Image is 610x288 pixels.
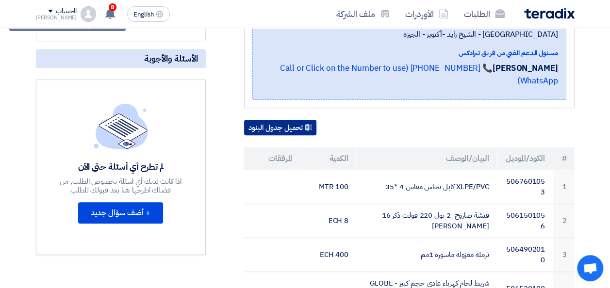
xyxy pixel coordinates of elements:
[300,147,356,170] th: الكمية
[300,204,356,238] td: 8 ECH
[127,6,170,22] button: English
[397,2,456,25] a: الأوردرات
[553,170,575,204] td: 1
[496,170,553,204] td: 5067601053
[81,6,96,22] img: profile_test.png
[493,62,558,74] strong: [PERSON_NAME]
[329,2,397,25] a: ملف الشركة
[244,147,300,170] th: المرفقات
[300,238,356,272] td: 400 ECH
[496,204,553,238] td: 5061501056
[356,238,496,272] td: ترملة معزولة ماسورة 1مم
[496,238,553,272] td: 5064902010
[280,62,558,87] a: 📞 [PHONE_NUMBER] (Call or Click on the Number to use WhatsApp)
[109,3,116,11] span: 8
[36,15,77,20] div: [PERSON_NAME]
[50,161,192,172] div: لم تطرح أي أسئلة حتى الآن
[456,2,512,25] a: الطلبات
[261,48,558,58] div: مسئول الدعم الفني من فريق تيرادكس
[78,202,163,224] button: + أضف سؤال جديد
[244,120,316,135] button: تحميل جدول البنود
[356,170,496,204] td: XLPE/PVC كابل نحاس مقاس 4 *35
[356,147,496,170] th: البيان/الوصف
[50,177,192,194] div: اذا كانت لديك أي اسئلة بخصوص الطلب, من فضلك اطرحها هنا بعد قبولك للطلب
[94,103,148,149] img: empty_state_list.svg
[300,170,356,204] td: 100 MTR
[496,147,553,170] th: الكود/الموديل
[553,147,575,170] th: #
[261,17,558,40] span: الجيزة, [GEOGRAPHIC_DATA] ,مبنى بى وان - كابيتال [GEOGRAPHIC_DATA] - الشيخ زايد -أكتوبر - الجيزه
[553,238,575,272] td: 3
[56,7,77,16] div: الحساب
[144,53,198,64] span: الأسئلة والأجوبة
[553,204,575,238] td: 2
[133,11,154,18] span: English
[577,255,603,281] a: Open chat
[524,8,575,19] img: Teradix logo
[356,204,496,238] td: فيشة صاروخ 2 بول 220 فولت ذكر 16 [PERSON_NAME]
